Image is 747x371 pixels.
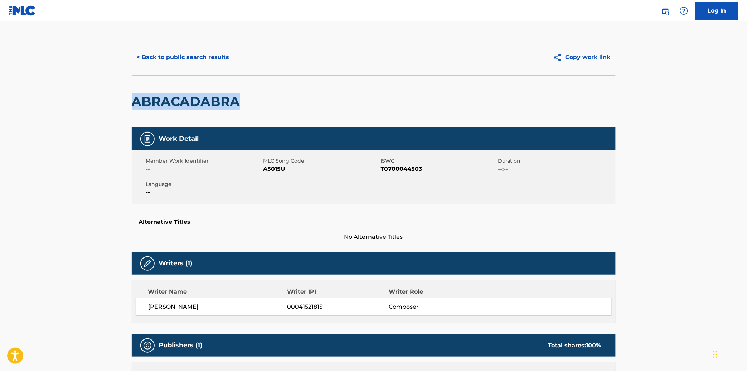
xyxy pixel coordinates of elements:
[132,93,244,110] h2: ABRACADABRA
[586,342,601,349] span: 100 %
[263,165,379,173] span: A5015U
[677,4,691,18] div: Help
[548,341,601,350] div: Total shares:
[146,180,262,188] span: Language
[146,188,262,197] span: --
[695,2,738,20] a: Log In
[381,165,496,173] span: T0700044503
[143,259,152,268] img: Writers
[713,344,718,365] div: Drag
[287,303,389,311] span: 00041521815
[148,288,287,296] div: Writer Name
[680,6,688,15] img: help
[553,53,566,62] img: Copy work link
[159,259,193,268] h5: Writers (1)
[9,5,36,16] img: MLC Logo
[711,337,747,371] iframe: Chat Widget
[389,288,482,296] div: Writer Role
[381,157,496,165] span: ISWC
[548,48,616,66] button: Copy work link
[498,165,614,173] span: --:--
[658,4,673,18] a: Public Search
[132,48,234,66] button: < Back to public search results
[143,135,152,143] img: Work Detail
[149,303,287,311] span: [PERSON_NAME]
[287,288,389,296] div: Writer IPI
[143,341,152,350] img: Publishers
[389,303,482,311] span: Composer
[146,165,262,173] span: --
[132,233,616,241] span: No Alternative Titles
[139,218,608,226] h5: Alternative Titles
[498,157,614,165] span: Duration
[159,341,203,350] h5: Publishers (1)
[159,135,199,143] h5: Work Detail
[263,157,379,165] span: MLC Song Code
[146,157,262,165] span: Member Work Identifier
[661,6,670,15] img: search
